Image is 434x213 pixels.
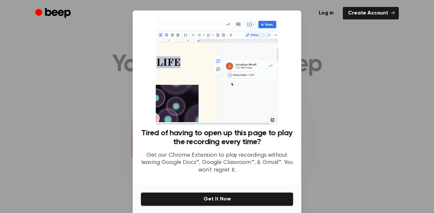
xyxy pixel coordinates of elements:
h3: Tired of having to open up this page to play the recording every time? [141,129,293,146]
button: Get It Now [141,192,293,206]
img: Beep extension in action [156,18,278,125]
a: Create Account [343,7,399,19]
a: Beep [35,7,72,20]
p: Get our Chrome Extension to play recordings without leaving Google Docs™, Google Classroom™, & Gm... [141,152,293,174]
a: Log in [313,7,339,19]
